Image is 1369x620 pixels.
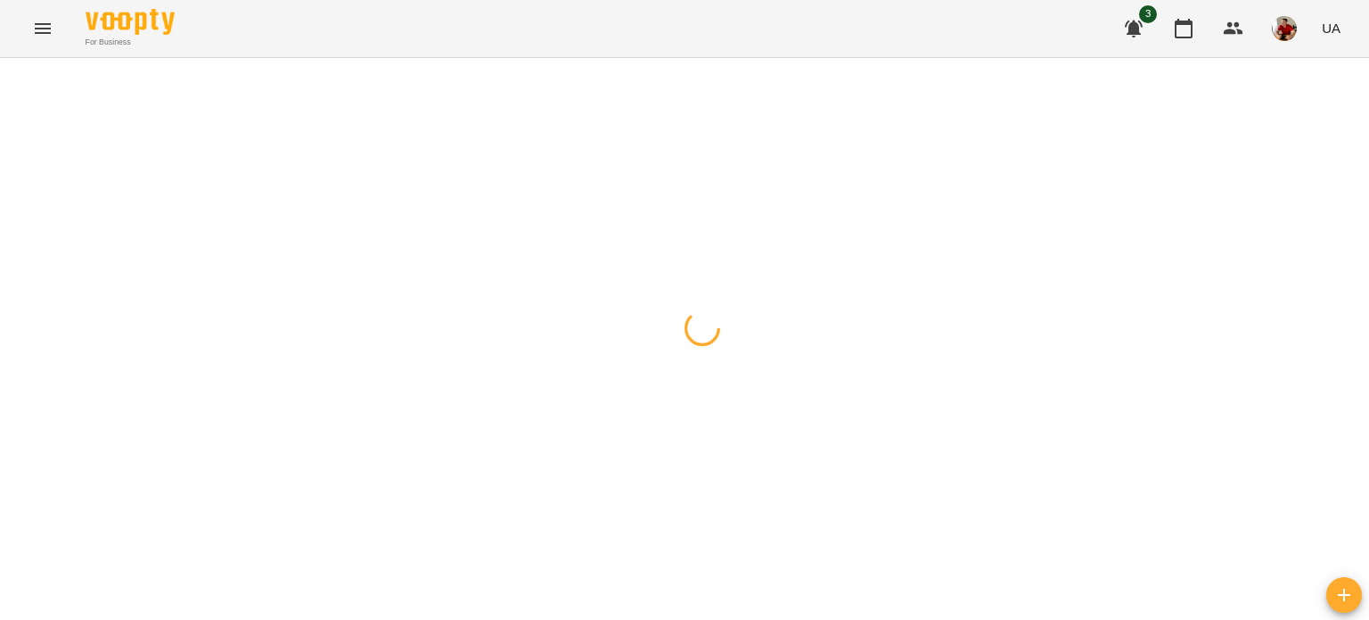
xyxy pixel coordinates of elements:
[1139,5,1157,23] span: 3
[1315,12,1348,45] button: UA
[1322,19,1340,37] span: UA
[86,37,175,48] span: For Business
[86,9,175,35] img: Voopty Logo
[21,7,64,50] button: Menu
[1272,16,1297,41] img: 2f467ba34f6bcc94da8486c15015e9d3.jpg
